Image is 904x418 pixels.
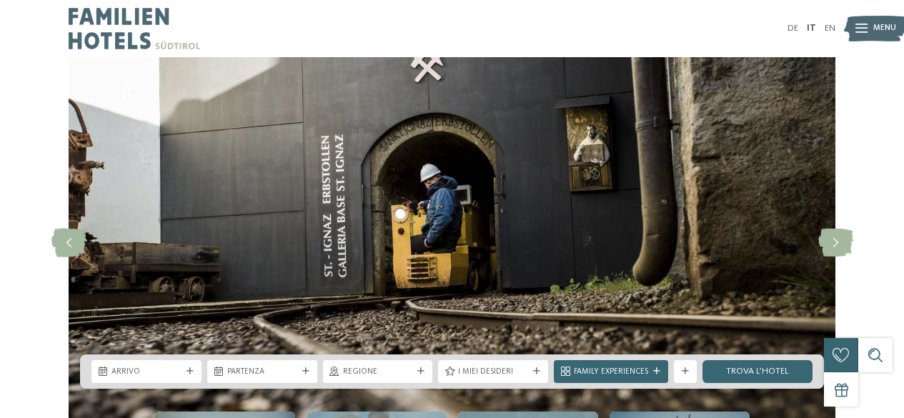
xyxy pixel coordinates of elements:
[343,367,413,378] span: Regione
[825,24,835,33] a: EN
[788,24,798,33] a: DE
[873,23,896,34] span: Menu
[702,360,813,383] a: trova l’hotel
[574,367,648,378] span: Family Experiences
[227,367,297,378] span: Partenza
[458,367,528,378] span: I miei desideri
[807,24,816,33] a: IT
[111,367,182,378] span: Arrivo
